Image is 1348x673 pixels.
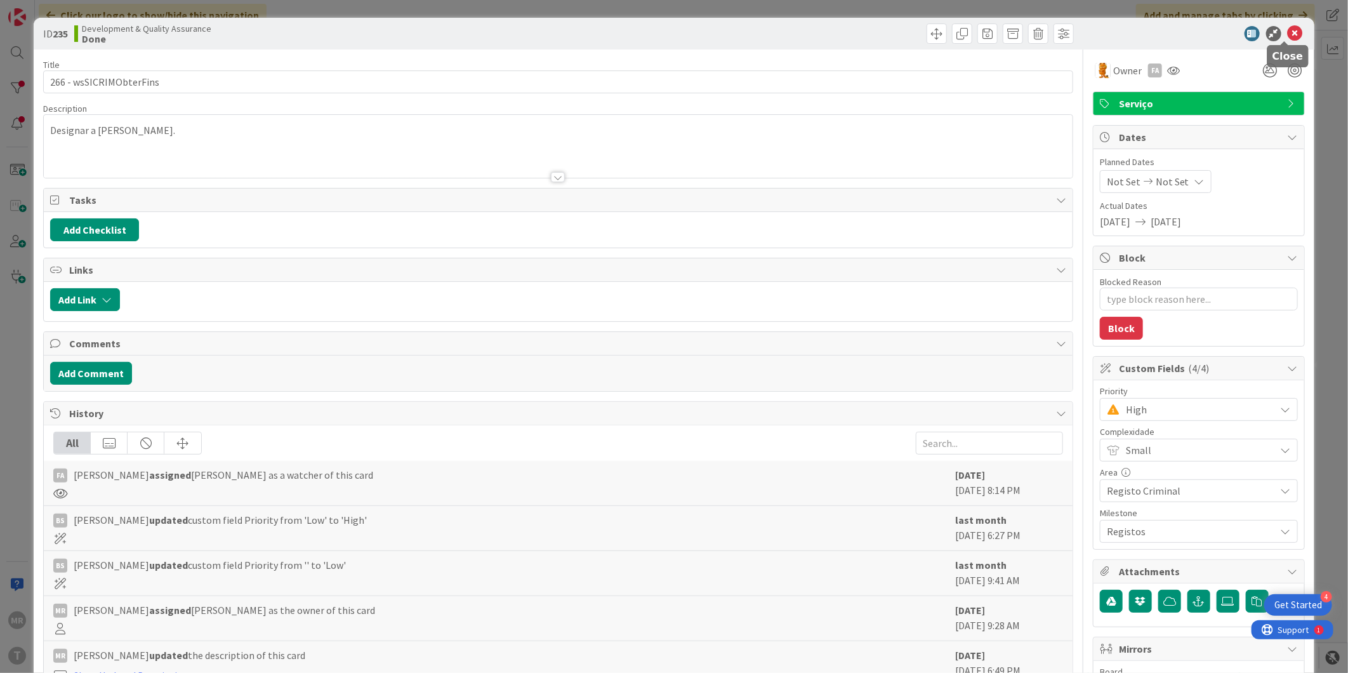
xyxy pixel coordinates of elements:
span: History [69,406,1050,421]
span: [PERSON_NAME] custom field Priority from 'Low' to 'High' [74,512,367,528]
span: Registo Criminal [1107,482,1269,500]
div: Area [1100,468,1298,477]
b: [DATE] [955,604,985,616]
img: RL [1095,63,1111,78]
span: Small [1126,441,1269,459]
div: All [54,432,91,454]
h5: Close [1272,50,1304,62]
span: [DATE] [1100,214,1130,229]
span: Dates [1119,130,1281,145]
div: [DATE] 8:14 PM [955,467,1063,499]
p: Designar a [PERSON_NAME]. [50,123,1066,138]
button: Add Comment [50,362,132,385]
b: assigned [149,604,191,616]
div: 1 [66,5,69,15]
label: Blocked Reason [1100,276,1161,288]
span: Actual Dates [1100,199,1298,213]
span: Attachments [1119,564,1281,579]
div: BS [53,514,67,528]
span: [PERSON_NAME] the description of this card [74,648,305,663]
div: [DATE] 6:27 PM [955,512,1063,544]
span: [DATE] [1151,214,1181,229]
button: Add Link [50,288,120,311]
b: assigned [149,469,191,481]
div: FA [1148,63,1162,77]
b: updated [149,514,188,526]
span: High [1126,401,1269,418]
b: updated [149,559,188,571]
label: Title [43,59,60,70]
div: FA [53,469,67,483]
span: Block [1119,250,1281,265]
div: MR [53,604,67,618]
b: last month [955,559,1007,571]
b: Done [82,34,211,44]
b: [DATE] [955,649,985,662]
span: Custom Fields [1119,361,1281,376]
button: Block [1100,317,1143,340]
span: Serviço [1119,96,1281,111]
div: 4 [1321,591,1332,603]
span: ( 4/4 ) [1189,362,1210,375]
div: Priority [1100,387,1298,396]
span: ID [43,26,68,41]
span: Owner [1113,63,1142,78]
span: Mirrors [1119,641,1281,656]
div: MR [53,649,67,663]
span: Development & Quality Assurance [82,23,211,34]
span: Comments [69,336,1050,351]
div: BS [53,559,67,573]
span: Not Set [1107,174,1140,189]
input: Search... [916,432,1063,455]
div: Get Started [1274,599,1322,611]
span: Links [69,262,1050,277]
div: Complexidade [1100,427,1298,436]
span: Description [43,103,87,114]
div: [DATE] 9:28 AM [955,603,1063,634]
div: Milestone [1100,509,1298,517]
input: type card name here... [43,70,1073,93]
span: [PERSON_NAME] [PERSON_NAME] as the owner of this card [74,603,375,618]
div: Open Get Started checklist, remaining modules: 4 [1264,594,1332,616]
span: Support [27,2,58,17]
span: Tasks [69,192,1050,208]
span: Registos [1107,523,1269,540]
span: Not Set [1156,174,1189,189]
span: [PERSON_NAME] [PERSON_NAME] as a watcher of this card [74,467,373,483]
b: updated [149,649,188,662]
b: [DATE] [955,469,985,481]
b: 235 [53,27,68,40]
b: last month [955,514,1007,526]
button: Add Checklist [50,218,139,241]
span: Planned Dates [1100,156,1298,169]
span: [PERSON_NAME] custom field Priority from '' to 'Low' [74,557,346,573]
div: [DATE] 9:41 AM [955,557,1063,589]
